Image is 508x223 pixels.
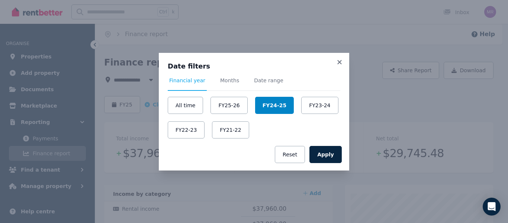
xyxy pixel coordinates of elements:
[210,97,247,114] button: FY25-26
[168,97,203,114] button: All time
[168,62,340,71] h3: Date filters
[275,146,305,163] button: Reset
[309,146,342,163] button: Apply
[220,77,239,84] span: Months
[301,97,338,114] button: FY23-24
[483,198,501,216] div: Open Intercom Messenger
[168,77,340,91] nav: Tabs
[168,121,205,138] button: FY22-23
[169,77,205,84] span: Financial year
[212,121,249,138] button: FY21-22
[254,77,283,84] span: Date range
[255,97,294,114] button: FY24-25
